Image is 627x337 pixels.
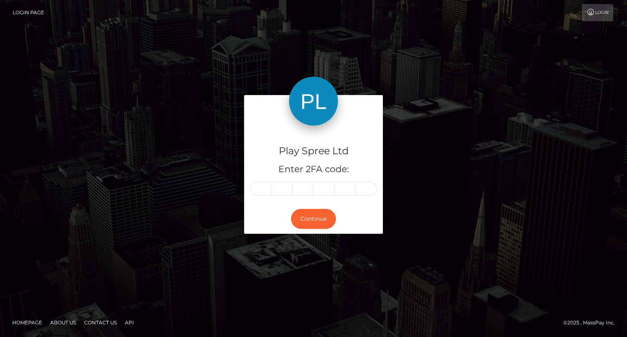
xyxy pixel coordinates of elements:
div: © 2025 , MassPay Inc. [563,318,621,327]
button: Continue [291,209,336,229]
h4: Play Spree Ltd [250,144,377,158]
h5: Enter 2FA code: [250,163,377,176]
a: About Us [47,316,79,329]
a: Contact Us [81,316,120,329]
a: Login [582,4,613,21]
a: Login Page [13,4,44,21]
a: Homepage [9,316,45,329]
a: API [122,316,137,329]
img: Play Spree Ltd [289,77,338,126]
